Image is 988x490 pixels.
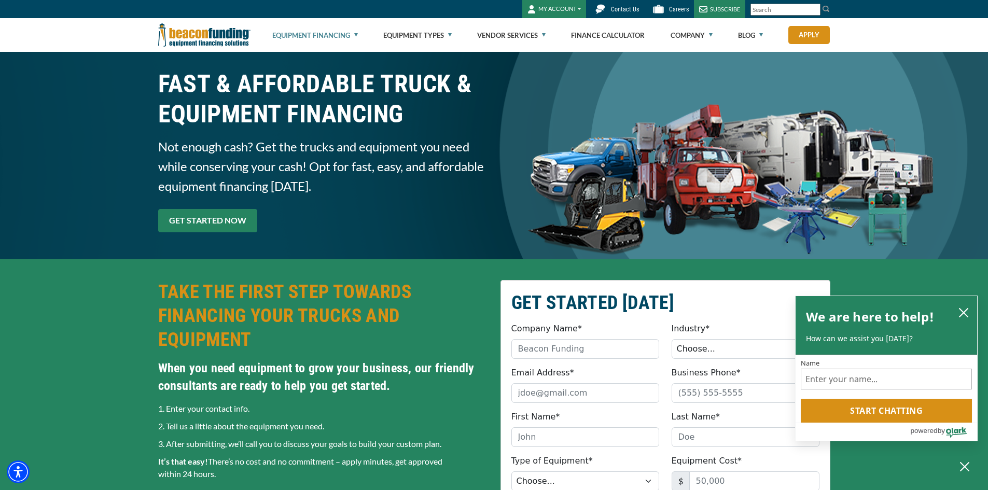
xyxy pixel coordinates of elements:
strong: It’s that easy! [158,456,208,466]
button: Close Chatbox [952,451,978,482]
label: Company Name* [511,323,582,335]
a: Finance Calculator [571,19,645,52]
input: Name [801,369,972,389]
div: olark chatbox [795,296,978,442]
span: EQUIPMENT FINANCING [158,99,488,129]
a: Blog [738,19,763,52]
span: powered [910,424,937,437]
button: close chatbox [955,305,972,319]
p: There’s no cost and no commitment – apply minutes, get approved within 24 hours. [158,455,488,480]
input: John [511,427,659,447]
input: jdoe@gmail.com [511,383,659,403]
a: GET STARTED NOW [158,209,257,232]
span: Contact Us [611,6,639,13]
span: Not enough cash? Get the trucks and equipment you need while conserving your cash! Opt for fast, ... [158,137,488,196]
label: First Name* [511,411,560,423]
p: 1. Enter your contact info. [158,402,488,415]
div: Accessibility Menu [7,460,30,483]
p: 2. Tell us a little about the equipment you need. [158,420,488,432]
a: Company [671,19,713,52]
a: Apply [788,26,830,44]
button: Start chatting [801,399,972,423]
a: Equipment Types [383,19,452,52]
span: Careers [669,6,689,13]
label: Industry* [672,323,710,335]
p: 3. After submitting, we’ll call you to discuss your goals to build your custom plan. [158,438,488,450]
h2: We are here to help! [806,306,934,327]
img: Search [822,5,830,13]
span: by [938,424,945,437]
a: Vendor Services [477,19,546,52]
a: Clear search text [810,6,818,14]
label: Email Address* [511,367,574,379]
label: Last Name* [672,411,720,423]
input: Doe [672,427,819,447]
input: Beacon Funding [511,339,659,359]
img: Beacon Funding Corporation logo [158,18,251,52]
input: (555) 555-5555 [672,383,819,403]
label: Equipment Cost* [672,455,742,467]
p: How can we assist you [DATE]? [806,333,967,344]
h1: FAST & AFFORDABLE TRUCK & [158,69,488,129]
h2: GET STARTED [DATE] [511,291,819,315]
input: Search [750,4,820,16]
a: Equipment Financing [272,19,358,52]
a: Powered by Olark [910,423,977,441]
label: Name [801,360,972,367]
label: Business Phone* [672,367,741,379]
h2: TAKE THE FIRST STEP TOWARDS FINANCING YOUR TRUCKS AND EQUIPMENT [158,280,488,352]
label: Type of Equipment* [511,455,593,467]
h4: When you need equipment to grow your business, our friendly consultants are ready to help you get... [158,359,488,395]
